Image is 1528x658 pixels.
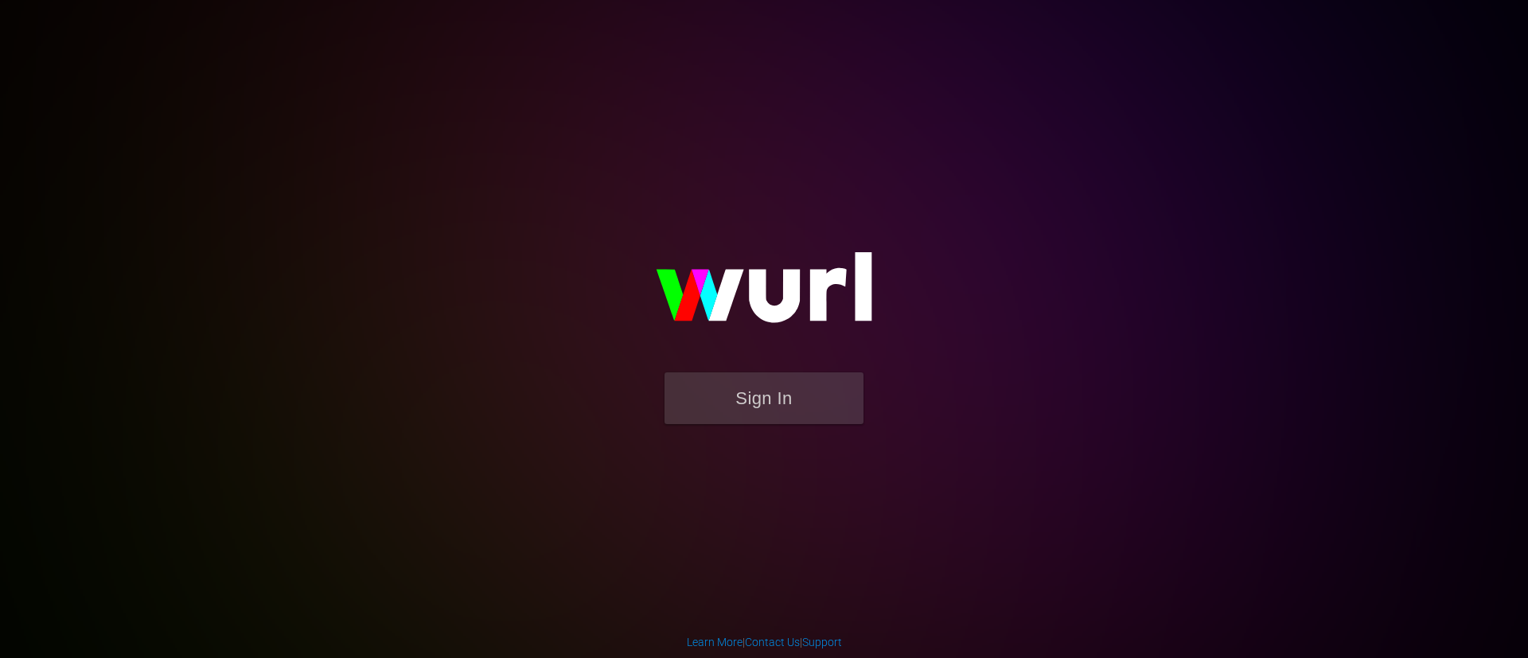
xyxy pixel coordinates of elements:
button: Sign In [665,372,863,424]
a: Contact Us [745,636,800,648]
a: Support [802,636,842,648]
a: Learn More [687,636,743,648]
div: | | [687,634,842,650]
img: wurl-logo-on-black-223613ac3d8ba8fe6dc639794a292ebdb59501304c7dfd60c99c58986ef67473.svg [605,218,923,372]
